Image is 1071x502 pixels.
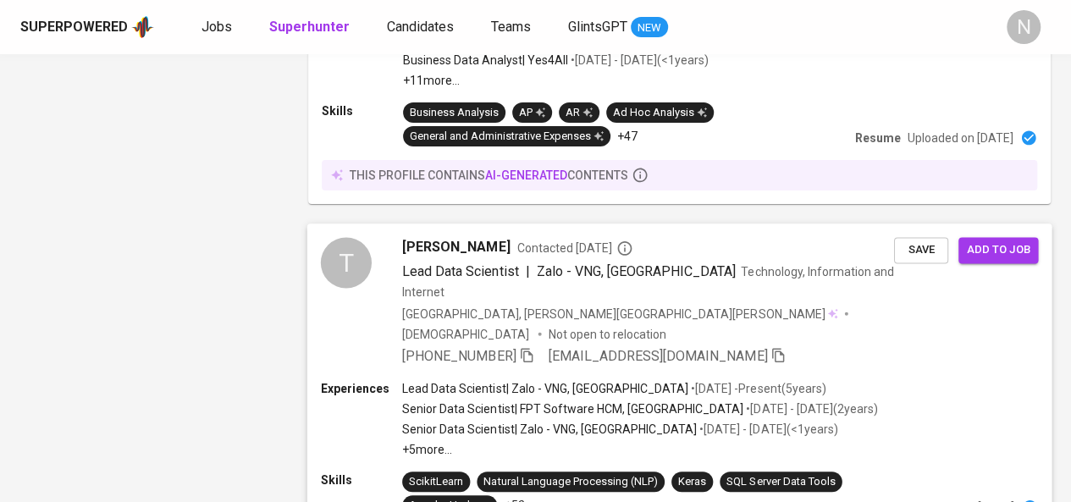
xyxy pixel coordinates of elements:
[549,348,768,364] span: [EMAIL_ADDRESS][DOMAIN_NAME]
[631,19,668,36] span: NEW
[202,17,235,38] a: Jobs
[402,306,838,323] div: [GEOGRAPHIC_DATA], [PERSON_NAME][GEOGRAPHIC_DATA][PERSON_NAME]
[491,17,534,38] a: Teams
[483,474,658,490] div: Natural Language Processing (NLP)
[403,52,568,69] p: Business Data Analyst | Yes4All
[549,326,666,343] p: Not open to relocation
[491,19,531,35] span: Teams
[566,105,593,121] div: AR
[387,19,454,35] span: Candidates
[903,241,940,261] span: Save
[855,130,901,146] p: Resume
[321,380,402,397] p: Experiences
[1007,10,1041,44] div: N
[321,238,372,289] div: T
[485,168,567,182] span: AI-generated
[402,326,531,343] span: [DEMOGRAPHIC_DATA]
[516,240,632,257] span: Contacted [DATE]
[403,72,779,89] p: +11 more ...
[616,240,633,257] svg: By Vietnam recruiter
[568,19,627,35] span: GlintsGPT
[410,105,499,121] div: Business Analysis
[20,14,154,40] a: Superpoweredapp logo
[321,472,402,489] p: Skills
[958,238,1038,264] button: Add to job
[402,238,510,258] span: [PERSON_NAME]
[269,19,350,35] b: Superhunter
[269,17,353,38] a: Superhunter
[519,105,545,121] div: AP
[410,129,604,145] div: General and Administrative Expenses
[697,421,837,438] p: • [DATE] - [DATE] ( <1 years )
[613,105,707,121] div: Ad Hoc Analysis
[678,474,706,490] div: Keras
[202,19,232,35] span: Jobs
[743,400,877,417] p: • [DATE] - [DATE] ( 2 years )
[402,442,878,459] p: +5 more ...
[387,17,457,38] a: Candidates
[20,18,128,37] div: Superpowered
[688,380,825,397] p: • [DATE] - Present ( 5 years )
[726,474,835,490] div: SQL Server Data Tools
[525,262,529,282] span: |
[322,102,403,119] p: Skills
[409,474,463,490] div: ScikitLearn
[350,167,628,184] p: this profile contains contents
[402,421,697,438] p: Senior Data Scientist | Zalo - VNG, [GEOGRAPHIC_DATA]
[402,348,516,364] span: [PHONE_NUMBER]
[617,128,638,145] p: +47
[402,263,518,279] span: Lead Data Scientist
[402,380,688,397] p: Lead Data Scientist | Zalo - VNG, [GEOGRAPHIC_DATA]
[967,241,1030,261] span: Add to job
[131,14,154,40] img: app logo
[894,238,948,264] button: Save
[536,263,736,279] span: Zalo - VNG, [GEOGRAPHIC_DATA]
[568,52,709,69] p: • [DATE] - [DATE] ( <1 years )
[402,400,743,417] p: Senior Data Scientist | FPT Software HCM, [GEOGRAPHIC_DATA]
[402,265,894,299] span: Technology, Information and Internet
[908,130,1013,146] p: Uploaded on [DATE]
[568,17,668,38] a: GlintsGPT NEW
